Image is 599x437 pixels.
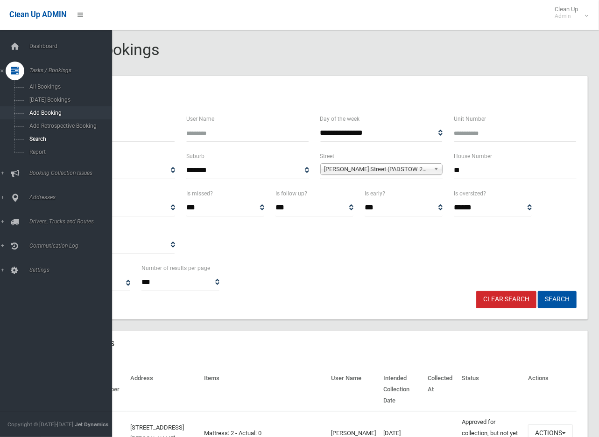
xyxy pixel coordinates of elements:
th: Intended Collection Date [380,368,424,411]
span: Search [27,136,112,142]
label: Unit Number [454,114,486,124]
strong: Jet Dynamics [75,421,108,428]
span: Add Booking [27,110,112,116]
span: Add Retrospective Booking [27,123,112,129]
th: User Name [327,368,380,411]
th: Collected At [424,368,458,411]
th: Status [458,368,524,411]
th: Address [127,368,200,411]
span: Settings [27,267,120,273]
span: All Bookings [27,83,112,90]
span: Tasks / Bookings [27,67,120,74]
span: Addresses [27,194,120,201]
label: Is early? [365,188,385,199]
span: Clean Up ADMIN [9,10,66,19]
span: [DATE] Bookings [27,97,112,103]
label: Number of results per page [141,263,210,273]
label: User Name [186,114,214,124]
label: Street [320,151,335,161]
label: Day of the week [320,114,360,124]
th: Items [200,368,327,411]
button: Search [538,291,577,308]
th: Actions [524,368,577,411]
span: Clean Up [550,6,587,20]
label: Is missed? [186,188,213,199]
label: Is follow up? [275,188,307,199]
span: Dashboard [27,43,120,49]
span: Drivers, Trucks and Routes [27,218,120,225]
small: Admin [555,13,578,20]
span: Booking Collection Issues [27,170,120,176]
label: Is oversized? [454,188,486,199]
label: House Number [454,151,492,161]
span: Copyright © [DATE]-[DATE] [7,421,73,428]
span: Communication Log [27,243,120,249]
span: [PERSON_NAME] Street (PADSTOW 2211) [324,164,430,175]
label: Suburb [186,151,204,161]
a: Clear Search [476,291,536,308]
span: Report [27,149,112,155]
